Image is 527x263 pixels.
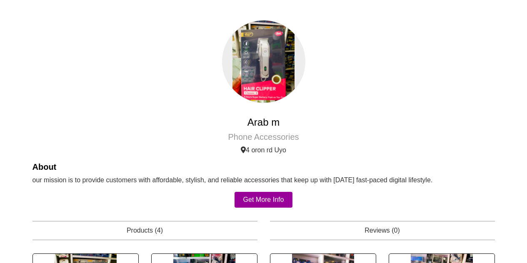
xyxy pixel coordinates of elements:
[32,162,57,171] b: About
[32,175,495,185] p: our mission is to provide customers with affordable, stylish, and reliable accessories that keep ...
[32,132,495,142] h5: Phone Accessories
[32,221,257,240] p: Products (4)
[235,192,293,208] a: Get More Info
[32,117,495,129] h4: Arab m
[270,221,495,240] p: Reviews (0)
[222,20,305,103] img: logo
[32,145,495,155] p: 4 oron rd Uyo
